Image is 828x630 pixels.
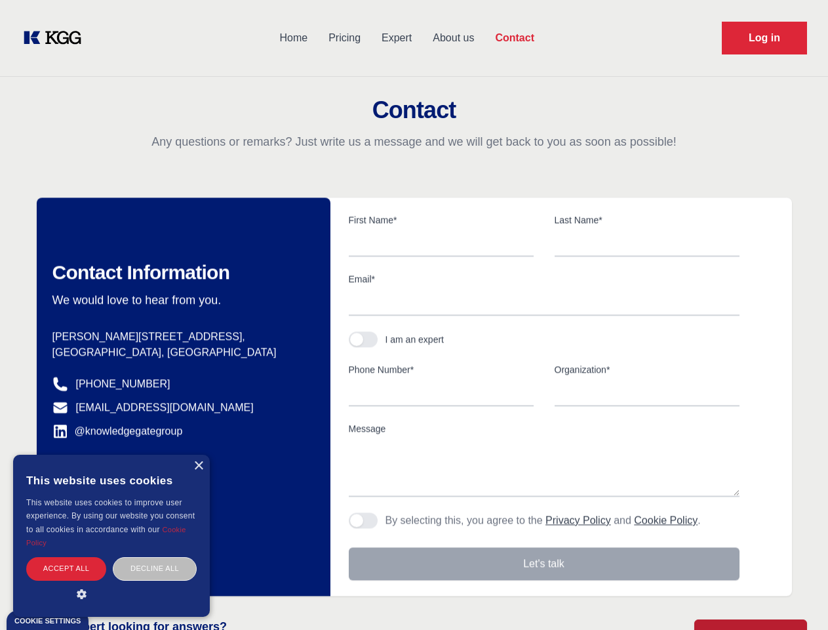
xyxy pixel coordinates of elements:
[349,363,534,376] label: Phone Number*
[76,400,254,415] a: [EMAIL_ADDRESS][DOMAIN_NAME]
[113,557,197,580] div: Decline all
[349,272,739,285] label: Email*
[52,261,309,284] h2: Contact Information
[21,28,92,49] a: KOL Knowledge Platform: Talk to Key External Experts (KEE)
[318,21,371,55] a: Pricing
[14,618,81,625] div: Cookie settings
[26,498,195,534] span: This website uses cookies to improve user experience. By using our website you consent to all coo...
[349,422,739,435] label: Message
[76,376,170,392] a: [PHONE_NUMBER]
[26,526,186,547] a: Cookie Policy
[349,547,739,580] button: Let's talk
[269,21,318,55] a: Home
[52,423,183,439] a: @knowledgegategroup
[722,22,807,54] a: Request Demo
[16,97,812,123] h2: Contact
[385,333,444,346] div: I am an expert
[26,465,197,496] div: This website uses cookies
[555,363,739,376] label: Organization*
[555,213,739,226] label: Last Name*
[52,329,309,345] p: [PERSON_NAME][STREET_ADDRESS],
[484,21,545,55] a: Contact
[422,21,484,55] a: About us
[385,513,701,528] p: By selecting this, you agree to the and .
[545,514,611,526] a: Privacy Policy
[762,567,828,630] iframe: Chat Widget
[634,514,698,526] a: Cookie Policy
[52,292,309,308] p: We would love to hear from you.
[52,345,309,360] p: [GEOGRAPHIC_DATA], [GEOGRAPHIC_DATA]
[26,557,106,580] div: Accept all
[193,461,203,471] div: Close
[16,134,812,150] p: Any questions or remarks? Just write us a message and we will get back to you as soon as possible!
[371,21,422,55] a: Expert
[349,213,534,226] label: First Name*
